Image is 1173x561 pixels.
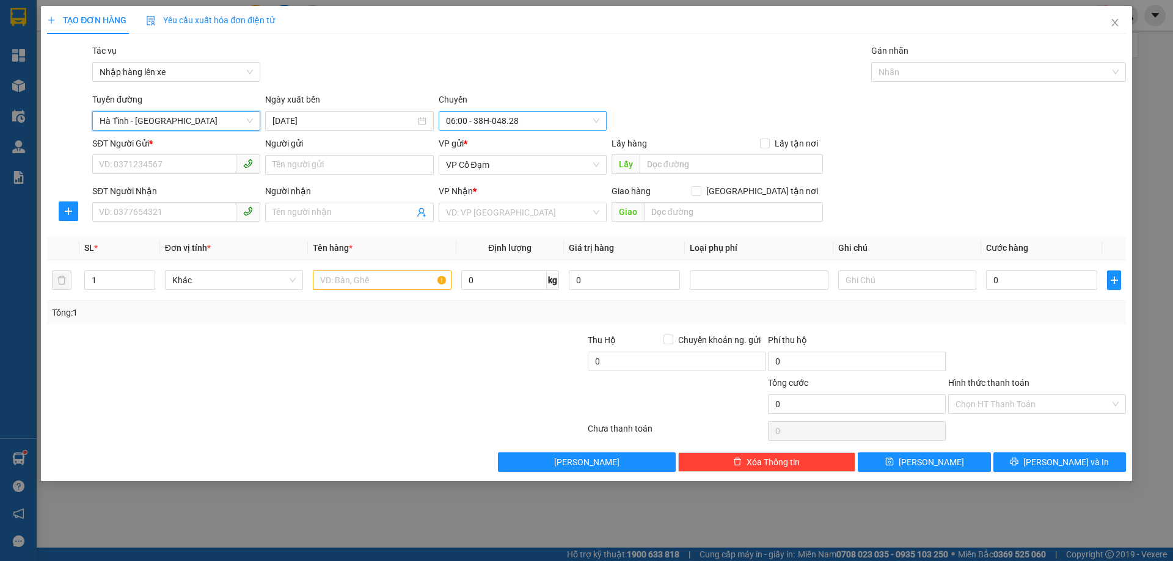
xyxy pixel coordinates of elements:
[92,184,260,198] div: SĐT Người Nhận
[243,159,253,168] span: phone
[52,306,453,319] div: Tổng: 1
[265,184,433,198] div: Người nhận
[569,243,614,253] span: Giá trị hàng
[488,243,532,253] span: Định lượng
[59,206,78,216] span: plus
[701,184,823,198] span: [GEOGRAPHIC_DATA] tận nơi
[871,46,908,56] label: Gán nhãn
[768,333,946,352] div: Phí thu hộ
[165,243,211,253] span: Đơn vị tính
[313,270,451,290] input: VD: Bàn, Ghế
[417,208,426,217] span: user-add
[92,46,117,56] label: Tác vụ
[265,93,433,111] div: Ngày xuất bến
[858,452,990,472] button: save[PERSON_NAME]
[554,455,619,469] span: [PERSON_NAME]
[586,422,767,443] div: Chưa thanh toán
[59,201,78,221] button: plus
[100,63,253,81] span: Nhập hàng lên xe
[52,270,71,290] button: delete
[547,270,559,290] span: kg
[885,457,894,467] span: save
[1098,6,1132,40] button: Close
[838,270,976,290] input: Ghi Chú
[733,457,742,467] span: delete
[644,202,823,222] input: Dọc đường
[92,137,260,150] div: SĐT Người Gửi
[569,270,680,290] input: 0
[498,452,676,472] button: [PERSON_NAME]
[1023,455,1109,469] span: [PERSON_NAME] và In
[986,243,1028,253] span: Cước hàng
[612,186,651,196] span: Giao hàng
[833,236,981,260] th: Ghi chú
[92,93,260,111] div: Tuyến đường
[673,333,766,347] span: Chuyển khoản ng. gửi
[770,137,823,150] span: Lấy tận nơi
[768,378,808,388] span: Tổng cước
[899,455,964,469] span: [PERSON_NAME]
[1107,270,1120,290] button: plus
[172,271,296,289] span: Khác
[439,93,607,111] div: Chuyến
[439,137,607,150] div: VP gửi
[640,154,823,174] input: Dọc đường
[272,114,415,128] input: 14/08/2025
[685,236,833,260] th: Loại phụ phí
[47,15,126,25] span: TẠO ĐƠN HÀNG
[993,452,1126,472] button: printer[PERSON_NAME] và In
[1110,18,1120,27] span: close
[1108,275,1120,285] span: plus
[100,112,253,130] span: Hà Tĩnh - Hà Nội
[948,378,1029,388] label: Hình thức thanh toán
[313,243,353,253] span: Tên hàng
[612,154,640,174] span: Lấy
[612,202,644,222] span: Giao
[243,206,253,216] span: phone
[439,186,473,196] span: VP Nhận
[1010,457,1018,467] span: printer
[47,16,56,24] span: plus
[747,455,800,469] span: Xóa Thông tin
[446,112,599,130] span: 06:00 - 38H-048.28
[265,137,433,150] div: Người gửi
[84,243,94,253] span: SL
[146,16,156,26] img: icon
[588,335,616,345] span: Thu Hộ
[446,156,599,174] span: VP Cổ Đạm
[678,452,856,472] button: deleteXóa Thông tin
[146,15,275,25] span: Yêu cầu xuất hóa đơn điện tử
[612,139,647,148] span: Lấy hàng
